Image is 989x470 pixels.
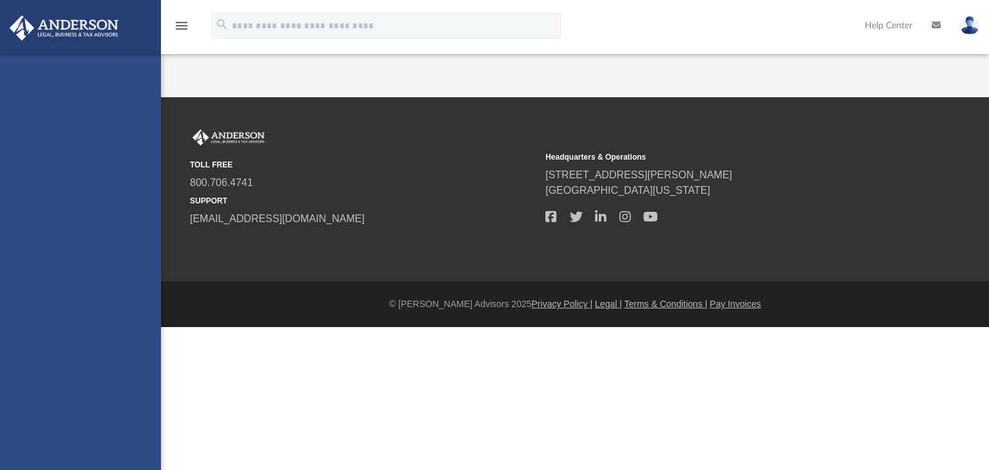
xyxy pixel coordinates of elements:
[215,17,229,32] i: search
[960,16,979,35] img: User Pic
[710,299,760,309] a: Pay Invoices
[190,159,536,171] small: TOLL FREE
[532,299,593,309] a: Privacy Policy |
[545,169,732,180] a: [STREET_ADDRESS][PERSON_NAME]
[190,177,253,188] a: 800.706.4741
[174,24,189,33] a: menu
[625,299,708,309] a: Terms & Conditions |
[545,151,892,163] small: Headquarters & Operations
[6,15,122,41] img: Anderson Advisors Platinum Portal
[595,299,622,309] a: Legal |
[161,297,989,311] div: © [PERSON_NAME] Advisors 2025
[190,195,536,207] small: SUPPORT
[190,129,267,146] img: Anderson Advisors Platinum Portal
[190,213,364,224] a: [EMAIL_ADDRESS][DOMAIN_NAME]
[545,185,710,196] a: [GEOGRAPHIC_DATA][US_STATE]
[174,18,189,33] i: menu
